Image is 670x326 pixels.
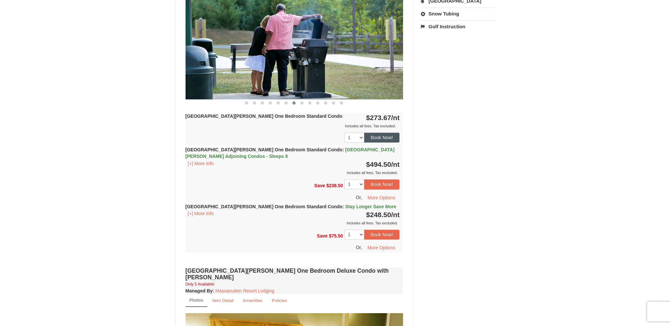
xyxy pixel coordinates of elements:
[366,161,391,168] span: $494.50
[421,8,494,20] a: Snow Tubing
[391,114,400,121] span: /nt
[356,194,362,200] span: Or,
[186,160,216,167] button: [+] More Info
[212,298,234,303] small: Item Detail
[186,267,403,281] h4: [GEOGRAPHIC_DATA][PERSON_NAME] One Bedroom Deluxe Condo with [PERSON_NAME]
[186,282,215,287] small: Only 5 Available!
[189,298,203,303] small: Photos
[326,183,343,188] span: $238.50
[186,169,400,176] div: Includes all fees. Tax excluded.
[208,294,238,307] a: Item Detail
[364,230,400,239] button: Book Now!
[267,294,291,307] a: Policies
[363,243,399,253] button: More Options
[364,133,400,142] button: Book Now!
[186,294,207,307] a: Photos
[186,113,342,119] strong: [GEOGRAPHIC_DATA][PERSON_NAME] One Bedroom Standard Condo
[391,161,400,168] span: /nt
[329,233,343,238] span: $75.50
[243,298,263,303] small: Amenities
[186,123,400,129] div: Includes all fees. Tax excluded.
[342,204,344,209] span: :
[342,147,344,152] span: :
[314,183,325,188] span: Save
[186,147,394,159] strong: [GEOGRAPHIC_DATA][PERSON_NAME] One Bedroom Standard Condo
[364,179,400,189] button: Book Now!
[186,288,213,293] span: Managed By
[391,211,400,218] span: /nt
[186,220,400,226] div: Includes all fees. Tax excluded.
[186,210,216,217] button: [+] More Info
[239,294,267,307] a: Amenities
[216,288,275,293] a: Massanutten Resort Lodging
[317,233,328,238] span: Save
[363,193,399,203] button: More Options
[272,298,287,303] small: Policies
[366,114,400,121] strong: $273.67
[345,204,396,209] span: Stay Longer Save More
[421,20,494,33] a: Golf Instruction
[186,288,214,293] strong: :
[186,204,396,209] strong: [GEOGRAPHIC_DATA][PERSON_NAME] One Bedroom Standard Condo
[356,245,362,250] span: Or,
[366,211,391,218] span: $248.50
